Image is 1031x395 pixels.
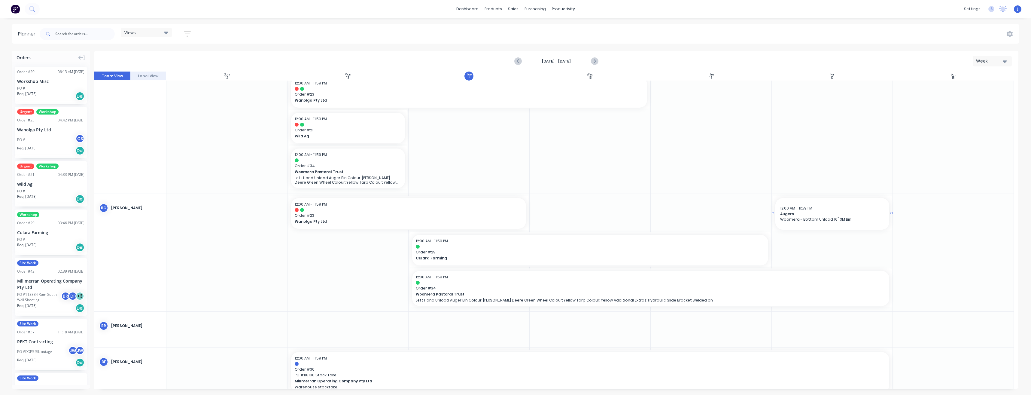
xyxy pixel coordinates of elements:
[416,250,765,255] span: Order # 29
[17,260,38,266] span: Site Work
[58,172,84,177] div: 04:33 PM [DATE]
[708,73,714,76] div: Thu
[416,286,886,291] span: Order # 34
[17,229,84,236] div: Culara Farming
[17,357,37,363] span: Req. [DATE]
[226,76,228,79] div: 12
[75,92,84,101] div: Del
[99,321,108,330] div: BR
[111,359,161,365] div: [PERSON_NAME]
[482,5,505,14] div: products
[75,243,84,252] div: Del
[295,219,500,224] span: Wanolga Pty Ltd
[780,211,884,217] span: Augers
[505,5,522,14] div: sales
[416,256,730,261] span: Culara Farming
[99,204,108,213] div: BG
[295,116,327,121] span: 12:00 AM - 11:59 PM
[18,30,38,38] div: Planner
[58,384,84,389] div: 11:12 AM [DATE]
[17,321,38,326] span: Site Work
[295,202,327,207] span: 12:00 AM - 11:59 PM
[17,69,35,75] div: Order # 20
[36,164,59,169] span: Workshop
[75,194,84,204] div: Del
[17,164,34,169] span: Urgent
[1017,6,1018,12] span: J
[55,28,115,40] input: Search for orders...
[468,76,470,79] div: 14
[17,278,84,290] div: Millmerran Operating Company Pty Ltd
[830,73,834,76] div: Fri
[295,169,391,175] span: Woomera Pastoral Trust
[17,86,25,91] div: PO #
[111,205,161,211] div: [PERSON_NAME]
[17,54,31,61] span: Orders
[17,349,52,354] div: PO #DDPS SIL outage
[17,338,84,345] div: REKT Contracting
[17,194,37,199] span: Req. [DATE]
[75,304,84,313] div: Del
[17,172,35,177] div: Order # 21
[295,378,826,384] span: Millmerran Operating Company Pty Ltd
[75,146,84,155] div: Del
[58,220,84,226] div: 03:46 PM [DATE]
[295,372,886,378] span: PO # 118100 Stock Take
[17,118,35,123] div: Order # 23
[94,72,130,81] button: Team View
[99,357,108,366] div: BF
[130,72,166,81] button: Label View
[295,213,522,218] span: Order # 23
[295,356,327,361] span: 12:00 AM - 11:59 PM
[346,76,349,79] div: 13
[17,137,25,142] div: PO #
[295,367,886,372] span: Order # 30
[589,76,592,79] div: 15
[11,5,20,14] img: Factory
[549,5,578,14] div: productivity
[36,109,59,115] span: Workshop
[124,29,136,36] span: Views
[17,303,37,308] span: Req. [DATE]
[58,69,84,75] div: 06:13 AM [DATE]
[780,206,812,211] span: 12:00 AM - 11:59 PM
[75,358,84,367] div: Del
[17,384,35,389] div: Order # 46
[416,274,448,280] span: 12:00 AM - 11:59 PM
[416,292,839,297] span: Woomera Pastoral Trust
[526,59,586,64] strong: [DATE] - [DATE]
[780,217,884,222] span: Woomera - Bottom Unload 16" 3M Bin
[17,78,84,84] div: Workshop Misc
[453,5,482,14] a: dashboard
[295,92,643,97] span: Order # 23
[710,76,713,79] div: 16
[75,134,84,143] div: CS
[58,329,84,335] div: 11:18 AM [DATE]
[68,292,77,301] div: DF
[587,73,593,76] div: Wed
[416,238,448,243] span: 12:00 AM - 11:59 PM
[68,346,77,355] div: JW
[467,73,472,76] div: Tue
[973,56,1012,66] button: Week
[295,98,609,103] span: Wanolga Pty Ltd
[295,127,401,133] span: Order # 21
[961,5,984,14] div: settings
[111,323,161,329] div: [PERSON_NAME]
[58,269,84,274] div: 02:39 PM [DATE]
[75,346,84,355] div: JW
[295,152,327,157] span: 12:00 AM - 11:59 PM
[295,385,886,389] p: Warehouse stocktake.
[17,127,84,133] div: Wanolga Pty Ltd
[295,176,401,185] p: Left Hand Unload Auger Bin Colour: [PERSON_NAME] Deere Green Wheel Colour: Yellow Tarp Colour: Ye...
[17,375,38,381] span: Site Work
[17,292,63,303] div: PO #118334 Rom South Wall Sheeting
[17,242,37,248] span: Req. [DATE]
[17,329,35,335] div: Order # 37
[951,73,956,76] div: Sat
[224,73,230,76] div: Sun
[295,133,391,139] span: Wild Ag
[522,5,549,14] div: purchasing
[416,298,886,302] p: Left Hand Unload Auger Bin Colour: [PERSON_NAME] Deere Green Wheel Colour: Yellow Tarp Colour: Ye...
[61,292,70,301] div: BR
